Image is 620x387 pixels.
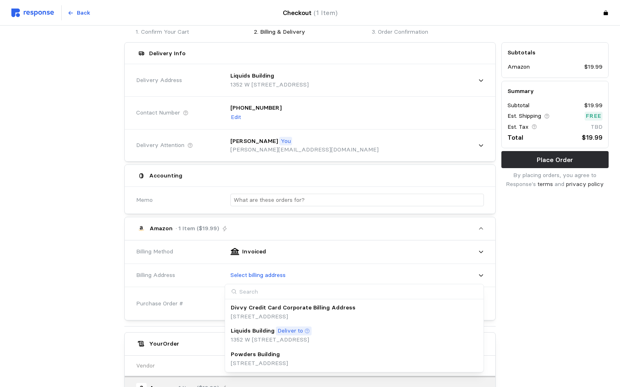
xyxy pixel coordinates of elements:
p: Place Order [537,155,573,165]
p: Powders Building [231,350,280,359]
h4: Checkout [283,8,338,18]
p: Divvy Credit Card Corporate Billing Address [231,303,356,312]
p: Liquids Building [230,71,274,80]
p: Amazon [150,224,173,233]
div: Amazon· 1 Item ($19.99) [125,240,495,320]
p: Edit [231,113,241,122]
button: Amazon· 1 Item ($19.99) [125,217,495,240]
p: Deliver to [277,326,303,335]
span: Purchase Order # [136,299,183,308]
button: Edit [230,112,241,122]
p: Back [77,9,90,17]
p: Invoiced [242,247,266,256]
p: $19.99 [584,63,603,71]
h5: Subtotals [507,48,603,57]
h5: Summary [507,87,603,95]
p: $19.99 [584,101,603,110]
p: [PERSON_NAME] [230,137,278,146]
span: Memo [136,196,153,205]
a: privacy policy [566,180,604,188]
h5: Delivery Info [149,49,186,58]
input: What are these orders for? [234,194,481,206]
span: Contact Number [136,108,180,117]
p: 1. Confirm Your Cart [136,28,248,37]
p: 3. Order Confirmation [372,28,484,37]
p: [STREET_ADDRESS] [231,359,288,368]
button: YourOrder [125,333,495,355]
span: Billing Method [136,247,173,256]
span: Billing Address [136,271,175,280]
p: Total [507,132,523,143]
button: Place Order [501,151,609,168]
p: Est. Shipping [507,112,541,121]
p: Free [586,112,601,121]
button: Back [63,5,95,21]
p: 1352 W [STREET_ADDRESS] [230,80,309,89]
img: svg%3e [11,9,54,17]
span: Delivery Attention [136,141,184,150]
p: Est. Tax [507,123,529,132]
p: Vendor [136,361,155,370]
p: [PERSON_NAME][EMAIL_ADDRESS][DOMAIN_NAME] [230,145,379,154]
p: [STREET_ADDRESS] [231,312,356,321]
h5: Accounting [149,171,182,180]
a: terms [538,180,553,188]
h5: Your Order [149,339,179,348]
input: Search [225,284,483,299]
span: Delivery Address [136,76,182,85]
p: 1352 W [STREET_ADDRESS] [231,335,312,344]
p: 2. Billing & Delivery [254,28,366,37]
p: By placing orders, you agree to Response's and [501,171,609,188]
p: · 1 Item ($19.99) [176,224,219,233]
p: Liquids Building [231,326,275,335]
p: Amazon [507,63,530,71]
p: $19.99 [582,132,603,143]
p: TBD [591,123,603,132]
p: [PHONE_NUMBER] [230,104,282,112]
p: Subtotal [507,101,529,110]
p: Select billing address [230,271,286,280]
p: You [281,137,291,146]
span: (1 Item) [314,9,338,17]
